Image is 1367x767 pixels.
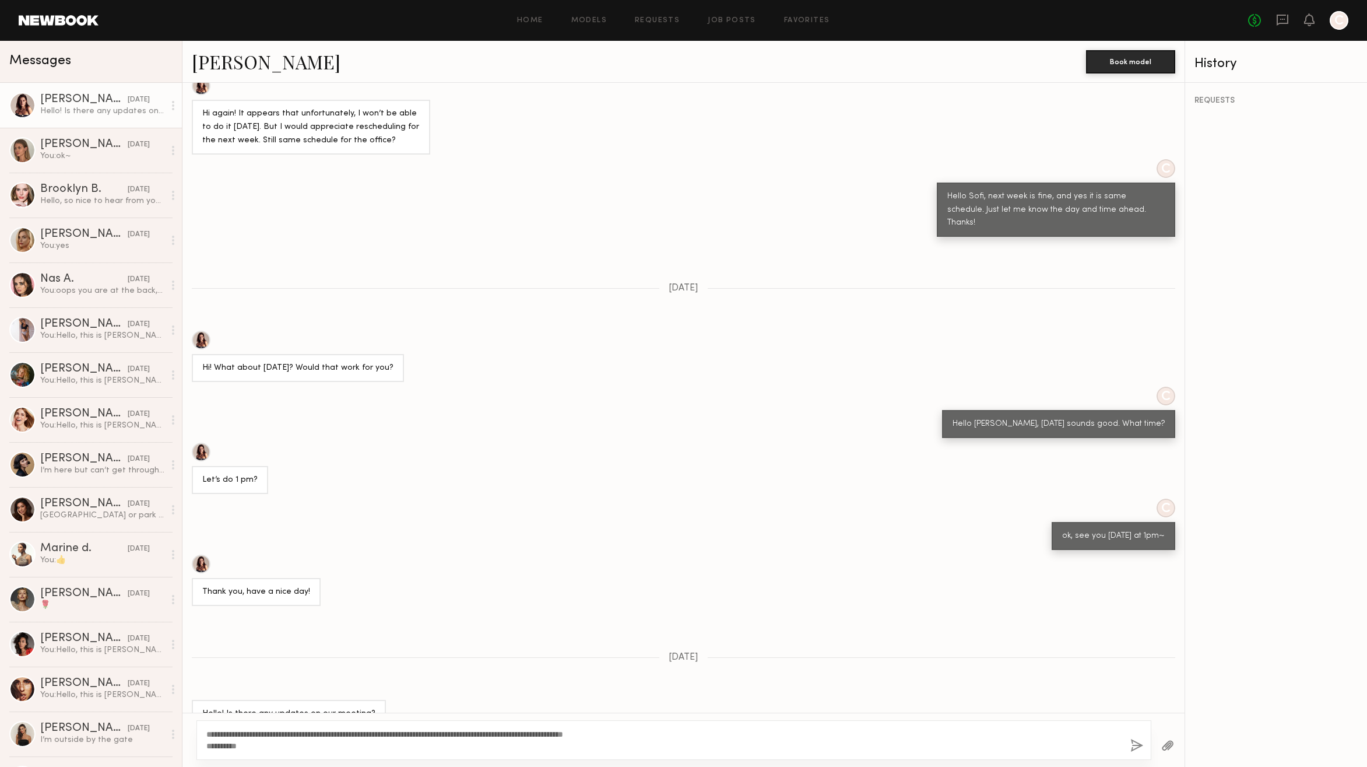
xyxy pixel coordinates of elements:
div: Marine d. [40,543,128,555]
div: [PERSON_NAME] [40,94,128,106]
div: You: 👍 [40,555,164,566]
div: Let’s do 1 pm? [202,474,258,487]
div: You: Hello, this is [PERSON_NAME] from Beulahstyle. I’d like to invite you for the casting for ou... [40,375,164,386]
span: [DATE] [669,283,698,293]
a: C [1330,11,1348,30]
div: Hi! What about [DATE]? Would that work for you? [202,362,393,375]
div: I’m outside by the gate [40,734,164,745]
span: Messages [9,54,71,68]
div: [DATE] [128,364,150,375]
div: History [1194,57,1358,71]
a: Home [517,17,543,24]
div: [PERSON_NAME] [40,678,128,689]
div: 🌹 [40,600,164,611]
div: [DATE] [128,499,150,510]
div: [PERSON_NAME] [40,229,128,240]
div: You: oops you are at the back, wait there plz~ [40,285,164,296]
div: [PERSON_NAME] [40,498,128,510]
div: You: Hello, this is [PERSON_NAME] from Beulahstyle. I’d like to invite you for the casting for ou... [40,645,164,656]
div: [DATE] [128,544,150,555]
div: You: yes [40,240,164,251]
div: You: ok~ [40,150,164,162]
div: [DATE] [128,454,150,465]
div: I’m here but can’t get through the gate [40,465,164,476]
div: REQUESTS [1194,97,1358,105]
div: [PERSON_NAME] [40,318,128,330]
div: Brooklyn B. [40,184,128,195]
div: [DATE] [128,723,150,734]
div: Nas A. [40,274,128,285]
div: You: Hello, this is [PERSON_NAME] from Beulahstyle. I’d like to invite you for the casting for ou... [40,420,164,431]
a: Favorites [784,17,830,24]
div: [DATE] [128,229,150,240]
div: [DATE] [128,94,150,106]
div: [DATE] [128,319,150,330]
a: Book model [1086,56,1175,66]
a: Job Posts [708,17,756,24]
div: Hello, so nice to hear from you! I will actually be out of town for [DATE] - is there any way we ... [40,195,164,206]
div: [DATE] [128,409,150,420]
div: ok, see you [DATE] at 1pm~ [1062,530,1165,543]
div: [DATE] [128,589,150,600]
div: Hello [PERSON_NAME], [DATE] sounds good. What time? [953,418,1165,431]
div: [PERSON_NAME] [40,588,128,600]
div: [PERSON_NAME] [40,453,128,465]
div: [DATE] [128,184,150,195]
a: [PERSON_NAME] [192,49,340,74]
div: Thank you, have a nice day! [202,586,310,599]
button: Book model [1086,50,1175,73]
div: [DATE] [128,274,150,285]
div: Hello! Is there any updates on our meeting? [40,106,164,117]
div: [GEOGRAPHIC_DATA] or park inside ? ☺️ [40,510,164,521]
a: Models [571,17,607,24]
div: Hello Sofi, next week is fine, and yes it is same schedule. Just let me know the day and time ahe... [947,190,1165,230]
div: You: Hello, this is [PERSON_NAME] from Beulahstyle. I’d like to invite you for the casting for ou... [40,330,164,341]
div: Hello! Is there any updates on our meeting? [202,708,375,721]
div: You: Hello, this is [PERSON_NAME] from Beulahstyle. I’d like to invite you for the casting for ou... [40,689,164,701]
div: [PERSON_NAME] [40,363,128,375]
div: Hi again! It appears that unfortunately, I won’t be able to do it [DATE]. But I would appreciate ... [202,107,420,148]
span: [DATE] [669,653,698,663]
div: [PERSON_NAME] [40,139,128,150]
div: [DATE] [128,139,150,150]
div: [PERSON_NAME] [40,633,128,645]
div: [PERSON_NAME] [40,408,128,420]
div: [PERSON_NAME] [40,723,128,734]
div: [DATE] [128,633,150,645]
div: [DATE] [128,678,150,689]
a: Requests [635,17,680,24]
